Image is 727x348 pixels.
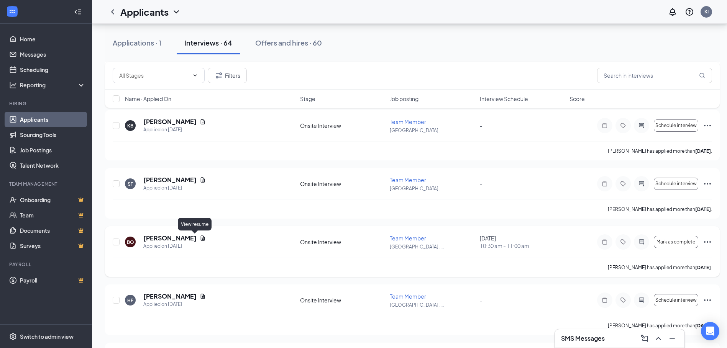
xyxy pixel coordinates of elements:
[703,296,712,305] svg: Ellipses
[120,5,169,18] h1: Applicants
[184,38,232,47] div: Interviews · 64
[20,273,85,288] a: PayrollCrown
[113,38,161,47] div: Applications · 1
[143,292,197,301] h5: [PERSON_NAME]
[143,118,197,126] h5: [PERSON_NAME]
[300,296,385,304] div: Onsite Interview
[172,7,181,16] svg: ChevronDown
[20,333,74,340] div: Switch to admin view
[74,8,82,16] svg: Collapse
[127,297,133,304] div: HF
[597,68,712,83] input: Search in interviews
[655,123,697,128] span: Schedule interview
[695,148,711,154] b: [DATE]
[637,181,646,187] svg: ActiveChat
[143,234,197,242] h5: [PERSON_NAME]
[668,334,677,343] svg: Minimize
[600,123,609,129] svg: Note
[695,206,711,212] b: [DATE]
[20,127,85,142] a: Sourcing Tools
[214,71,223,80] svg: Filter
[8,8,16,15] svg: WorkstreamLogo
[143,301,206,308] div: Applied on [DATE]
[200,119,206,125] svg: Document
[608,206,712,212] p: [PERSON_NAME] has applied more than .
[20,223,85,238] a: DocumentsCrown
[701,322,719,340] div: Open Intercom Messenger
[20,47,85,62] a: Messages
[480,95,528,103] span: Interview Schedule
[20,112,85,127] a: Applicants
[20,158,85,173] a: Talent Network
[699,72,705,78] svg: MagnifyingGlass
[704,8,709,15] div: KI
[480,122,482,129] span: -
[619,239,628,245] svg: Tag
[300,180,385,188] div: Onsite Interview
[143,126,206,134] div: Applied on [DATE]
[703,179,712,188] svg: Ellipses
[390,243,475,250] p: [GEOGRAPHIC_DATA], ...
[390,293,426,300] span: Team Member
[480,234,565,250] div: [DATE]
[390,176,426,183] span: Team Member
[127,123,133,129] div: KB
[569,95,585,103] span: Score
[390,118,426,125] span: Team Member
[208,68,247,83] button: Filter Filters
[20,207,85,223] a: TeamCrown
[637,123,646,129] svg: ActiveChat
[390,95,418,103] span: Job posting
[20,238,85,253] a: SurveysCrown
[9,81,17,89] svg: Analysis
[128,181,133,187] div: ST
[192,72,198,78] svg: ChevronDown
[654,294,698,306] button: Schedule interview
[640,334,649,343] svg: ComposeMessage
[20,192,85,207] a: OnboardingCrown
[143,242,206,250] div: Applied on [DATE]
[685,7,694,16] svg: QuestionInfo
[561,334,605,343] h3: SMS Messages
[654,334,663,343] svg: ChevronUp
[108,7,117,16] svg: ChevronLeft
[143,184,206,192] div: Applied on [DATE]
[600,181,609,187] svg: Note
[125,95,171,103] span: Name · Applied On
[200,177,206,183] svg: Document
[143,176,197,184] h5: [PERSON_NAME]
[637,239,646,245] svg: ActiveChat
[390,235,426,242] span: Team Member
[600,297,609,303] svg: Note
[666,332,678,345] button: Minimize
[119,71,189,80] input: All Stages
[703,121,712,130] svg: Ellipses
[655,181,697,186] span: Schedule interview
[600,239,609,245] svg: Note
[480,180,482,187] span: -
[655,297,697,303] span: Schedule interview
[608,322,712,329] p: [PERSON_NAME] has applied more than .
[390,302,475,308] p: [GEOGRAPHIC_DATA], ...
[656,239,695,245] span: Mark as complete
[20,62,85,77] a: Scheduling
[480,242,565,250] span: 10:30 am - 11:00 am
[300,95,315,103] span: Stage
[480,297,482,304] span: -
[619,297,628,303] svg: Tag
[637,297,646,303] svg: ActiveChat
[652,332,665,345] button: ChevronUp
[619,123,628,129] svg: Tag
[9,261,84,268] div: Payroll
[127,239,134,245] div: BO
[654,236,698,248] button: Mark as complete
[9,181,84,187] div: Team Management
[9,333,17,340] svg: Settings
[255,38,322,47] div: Offers and hires · 60
[668,7,677,16] svg: Notifications
[390,127,475,134] p: [GEOGRAPHIC_DATA], ...
[20,31,85,47] a: Home
[20,142,85,158] a: Job Postings
[695,265,711,270] b: [DATE]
